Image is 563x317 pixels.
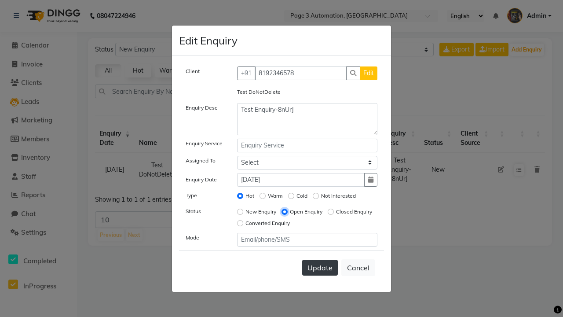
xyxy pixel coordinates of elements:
label: Not Interested [321,192,356,200]
button: Cancel [341,259,375,276]
label: Converted Enquiry [245,219,290,227]
label: Enquiry Desc [186,104,217,112]
label: Type [186,192,197,199]
input: Enquiry Service [237,139,378,152]
label: Cold [296,192,307,200]
h4: Edit Enquiry [179,33,238,48]
label: Test DoNotDelete [237,88,281,96]
input: Email/phone/SMS [237,233,378,247]
label: Hot [245,192,254,200]
button: Update [302,260,338,276]
label: Enquiry Service [186,140,223,147]
button: Edit [360,66,377,80]
input: Search by Name/Mobile/Email/Code [255,66,347,80]
span: Edit [363,69,374,77]
label: Enquiry Date [186,176,217,184]
span: Update [307,263,333,272]
label: Assigned To [186,157,216,165]
label: New Enquiry [245,208,276,216]
label: Mode [186,234,199,242]
label: Open Enquiry [290,208,322,216]
label: Status [186,207,201,215]
label: Closed Enquiry [336,208,372,216]
label: Warm [268,192,283,200]
label: Client [186,67,200,75]
button: +91 [237,66,256,80]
